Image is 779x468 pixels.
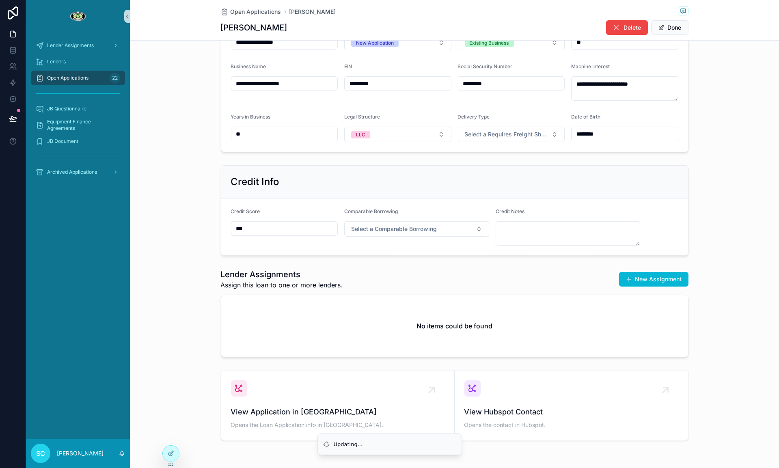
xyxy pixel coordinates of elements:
[465,130,548,138] span: Select a Requires Freight Shipping?
[231,63,266,69] span: Business Name
[231,421,445,429] span: Opens the Loan Application info in [GEOGRAPHIC_DATA].
[356,39,394,47] div: New Application
[231,8,281,16] span: Open Applications
[221,269,343,280] h1: Lender Assignments
[470,39,509,47] div: Existing Business
[31,165,125,179] a: Archived Applications
[47,169,97,175] span: Archived Applications
[231,208,260,214] span: Credit Score
[344,221,489,237] button: Select Button
[231,114,271,120] span: Years in Business
[47,138,78,144] span: JB Document
[47,58,66,65] span: Lenders
[464,406,678,418] span: View Hubspot Contact
[231,406,445,418] span: View Application in [GEOGRAPHIC_DATA]
[464,421,678,429] span: Opens the contact in Hubspot.
[356,131,365,138] div: LLC
[458,114,490,120] span: Delivery Type
[31,118,125,132] a: Equipment Finance Agreements
[31,54,125,69] a: Lenders
[31,101,125,116] a: JB Questionnaire
[571,114,600,120] span: Date of Birth
[606,20,648,35] button: Delete
[344,208,398,214] span: Comparable Borrowing
[458,127,565,142] button: Select Button
[36,449,45,458] span: SC
[231,175,280,188] h2: Credit Info
[651,20,688,35] button: Done
[334,440,363,449] div: Updating...
[458,63,513,69] span: Social Security Number
[31,134,125,149] a: JB Document
[26,32,130,190] div: scrollable content
[110,73,120,83] div: 22
[416,321,492,331] h2: No items could be found
[496,208,524,214] span: Credit Notes
[458,35,565,50] button: Select Button
[221,280,343,290] span: Assign this loan to one or more lenders.
[47,75,88,81] span: Open Applications
[619,272,688,287] button: New Assignment
[47,42,94,49] span: Lender Assignments
[571,63,610,69] span: Machine Interest
[344,114,380,120] span: Legal Structure
[221,22,287,33] h1: [PERSON_NAME]
[289,8,336,16] a: [PERSON_NAME]
[351,225,437,233] span: Select a Comparable Borrowing
[57,449,104,457] p: [PERSON_NAME]
[455,371,688,440] a: View Hubspot ContactOpens the contact in Hubspot.
[221,371,455,440] a: View Application in [GEOGRAPHIC_DATA]Opens the Loan Application info in [GEOGRAPHIC_DATA].
[69,10,86,23] img: App logo
[31,71,125,85] a: Open Applications22
[221,8,281,16] a: Open Applications
[344,127,451,142] button: Select Button
[624,24,641,32] span: Delete
[31,38,125,53] a: Lender Assignments
[344,63,352,69] span: EIN
[344,35,451,50] button: Select Button
[47,119,117,132] span: Equipment Finance Agreements
[47,106,86,112] span: JB Questionnaire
